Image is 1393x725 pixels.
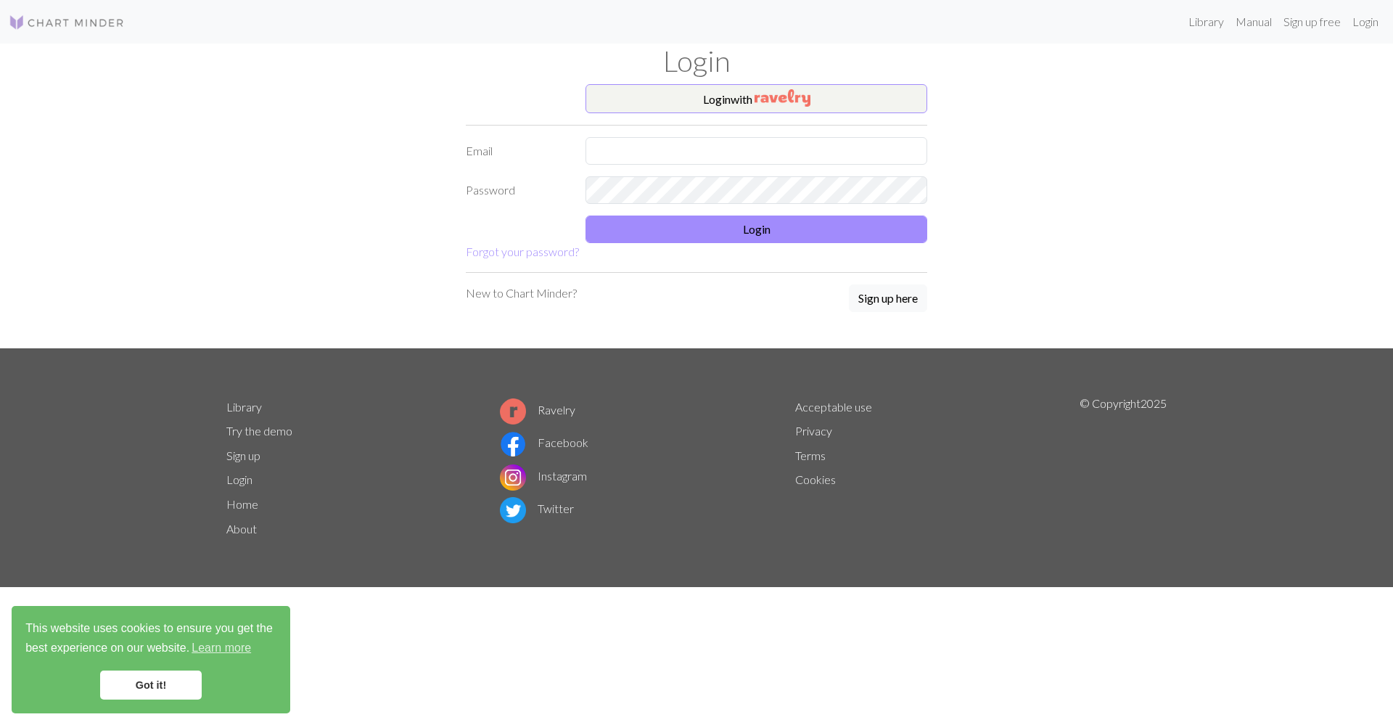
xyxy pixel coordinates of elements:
[457,176,577,204] label: Password
[1183,7,1230,36] a: Library
[12,606,290,713] div: cookieconsent
[585,216,927,243] button: Login
[795,424,832,438] a: Privacy
[500,464,526,491] img: Instagram logo
[100,671,202,700] a: dismiss cookie message
[849,284,927,312] button: Sign up here
[500,431,526,457] img: Facebook logo
[226,497,258,511] a: Home
[466,284,577,302] p: New to Chart Minder?
[755,89,810,107] img: Ravelry
[1230,7,1278,36] a: Manual
[795,448,826,462] a: Terms
[189,637,253,659] a: learn more about cookies
[1278,7,1347,36] a: Sign up free
[226,424,292,438] a: Try the demo
[226,522,257,536] a: About
[795,472,836,486] a: Cookies
[457,137,577,165] label: Email
[500,435,588,449] a: Facebook
[849,284,927,314] a: Sign up here
[218,44,1175,78] h1: Login
[500,403,575,417] a: Ravelry
[585,84,927,113] button: Loginwith
[9,14,125,31] img: Logo
[226,400,262,414] a: Library
[1080,395,1167,541] p: © Copyright 2025
[25,620,276,659] span: This website uses cookies to ensure you get the best experience on our website.
[500,398,526,425] img: Ravelry logo
[1347,7,1384,36] a: Login
[226,472,252,486] a: Login
[795,400,872,414] a: Acceptable use
[500,501,574,515] a: Twitter
[500,497,526,523] img: Twitter logo
[466,245,579,258] a: Forgot your password?
[500,469,587,483] a: Instagram
[226,448,260,462] a: Sign up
